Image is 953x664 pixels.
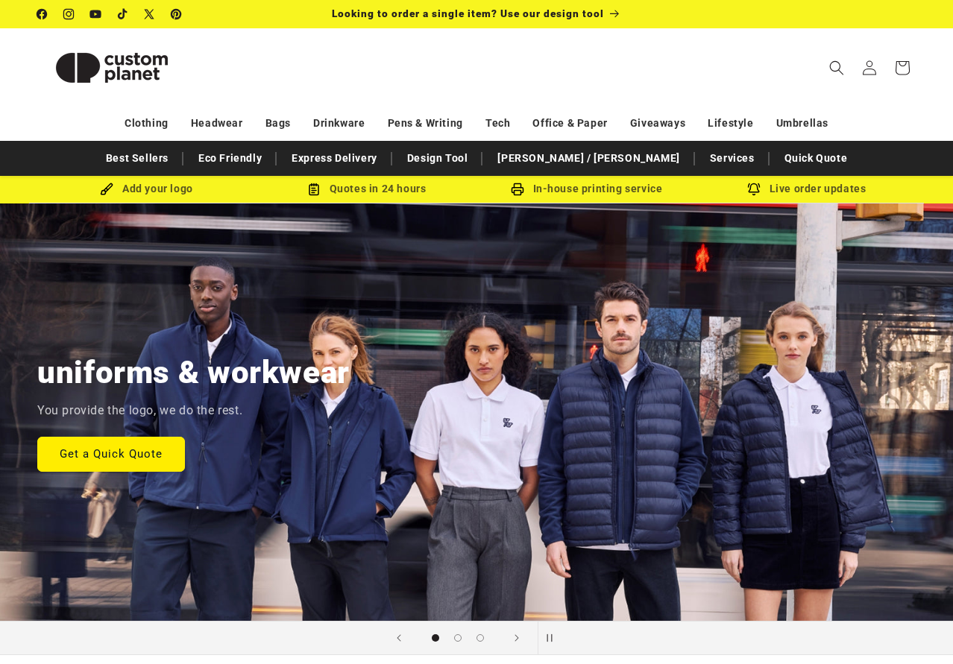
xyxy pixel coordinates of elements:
[37,436,185,471] a: Get a Quick Quote
[532,110,607,136] a: Office & Paper
[313,110,365,136] a: Drinkware
[696,180,916,198] div: Live order updates
[777,145,855,171] a: Quick Quote
[37,180,257,198] div: Add your logo
[191,145,269,171] a: Eco Friendly
[776,110,828,136] a: Umbrellas
[878,592,953,664] iframe: Chat Widget
[191,110,243,136] a: Headwear
[490,145,687,171] a: [PERSON_NAME] / [PERSON_NAME]
[424,627,447,649] button: Load slide 1 of 3
[400,145,476,171] a: Design Tool
[332,7,604,19] span: Looking to order a single item? Use our design tool
[485,110,510,136] a: Tech
[265,110,291,136] a: Bags
[284,145,385,171] a: Express Delivery
[447,627,469,649] button: Load slide 2 of 3
[37,400,242,422] p: You provide the logo, we do the rest.
[630,110,685,136] a: Giveaways
[747,183,761,196] img: Order updates
[500,622,533,654] button: Next slide
[125,110,169,136] a: Clothing
[511,183,524,196] img: In-house printing
[538,622,570,654] button: Pause slideshow
[708,110,753,136] a: Lifestyle
[257,180,476,198] div: Quotes in 24 hours
[37,34,186,101] img: Custom Planet
[100,183,113,196] img: Brush Icon
[476,180,696,198] div: In-house printing service
[32,28,192,107] a: Custom Planet
[383,622,415,654] button: Previous slide
[702,145,762,171] a: Services
[820,51,853,84] summary: Search
[98,145,176,171] a: Best Sellers
[388,110,463,136] a: Pens & Writing
[307,183,321,196] img: Order Updates Icon
[37,352,350,393] h2: uniforms & workwear
[469,627,491,649] button: Load slide 3 of 3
